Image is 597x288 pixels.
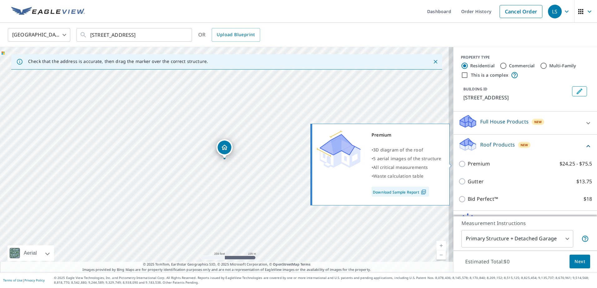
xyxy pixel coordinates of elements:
span: Your report will include the primary structure and a detached garage if one exists. [581,235,589,242]
p: Check that the address is accurate, then drag the marker over the correct structure. [28,59,208,64]
a: Current Level 17, Zoom Out [437,250,446,260]
a: Terms [300,262,311,266]
img: EV Logo [11,7,85,16]
div: Aerial [7,245,54,261]
label: Residential [470,63,495,69]
div: Dropped pin, building 1, Residential property, 73 Wheatfield Cir Bluffton, SC 29910 [216,139,233,159]
span: 5 aerial images of the structure [373,156,441,161]
label: This is a complex [471,72,508,78]
div: • [372,163,442,172]
label: Multi-Family [549,63,576,69]
span: New [534,119,542,124]
span: All critical measurements [373,164,428,170]
p: Gutter [468,178,484,185]
div: LS [548,5,562,18]
p: Bid Perfect™ [468,195,498,203]
button: Close [432,58,440,66]
div: • [372,146,442,154]
a: Terms of Use [3,278,22,282]
p: Measurement Instructions [461,219,589,227]
div: Roof ProductsNew [458,137,592,155]
button: Next [570,255,590,269]
p: Roof Products [480,141,515,148]
label: Commercial [509,63,535,69]
span: Upload Blueprint [217,31,255,39]
input: Search by address or latitude-longitude [90,26,179,44]
img: Pdf Icon [419,189,428,195]
p: $13.75 [576,178,592,185]
a: Download Sample Report [372,187,429,197]
p: Full House Products [480,118,529,125]
div: • [372,172,442,180]
div: • [372,154,442,163]
span: © 2025 TomTom, Earthstar Geographics SIO, © 2025 Microsoft Corporation, © [143,262,311,267]
div: Full House ProductsNew [458,114,592,132]
p: BUILDING ID [463,86,487,92]
span: New [521,142,528,147]
div: PROPERTY TYPE [461,55,590,60]
button: Edit building 1 [572,86,587,96]
div: [GEOGRAPHIC_DATA] [8,26,70,44]
p: Estimated Total: $0 [460,255,515,268]
div: Primary Structure + Detached Garage [461,230,573,247]
div: Premium [372,131,442,139]
a: Privacy Policy [24,278,45,282]
img: Premium [317,131,361,168]
p: Premium [468,160,490,168]
span: Waste calculation table [373,173,423,179]
p: © 2025 Eagle View Technologies, Inc. and Pictometry International Corp. All Rights Reserved. Repo... [54,276,594,285]
a: Upload Blueprint [212,28,260,42]
div: Aerial [22,245,39,261]
div: Solar ProductsNew [458,213,592,231]
div: OR [198,28,260,42]
span: 3D diagram of the roof [373,147,423,153]
a: Current Level 17, Zoom In [437,241,446,250]
p: | [3,278,45,282]
a: OpenStreetMap [273,262,299,266]
p: [STREET_ADDRESS] [463,94,570,101]
p: $24.25 - $75.5 [560,160,592,168]
span: Next [575,258,585,266]
p: $18 [584,195,592,203]
a: Cancel Order [500,5,542,18]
